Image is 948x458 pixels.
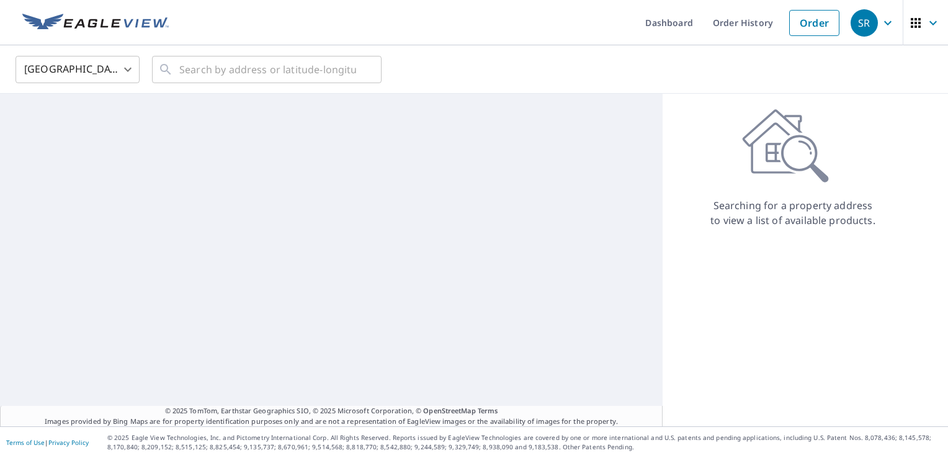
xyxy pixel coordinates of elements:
a: OpenStreetMap [423,406,475,415]
p: | [6,439,89,446]
img: EV Logo [22,14,169,32]
a: Terms of Use [6,438,45,447]
span: © 2025 TomTom, Earthstar Geographics SIO, © 2025 Microsoft Corporation, © [165,406,498,416]
a: Privacy Policy [48,438,89,447]
div: [GEOGRAPHIC_DATA] [16,52,140,87]
p: Searching for a property address to view a list of available products. [710,198,876,228]
input: Search by address or latitude-longitude [179,52,356,87]
div: SR [851,9,878,37]
a: Order [789,10,839,36]
a: Terms [478,406,498,415]
p: © 2025 Eagle View Technologies, Inc. and Pictometry International Corp. All Rights Reserved. Repo... [107,433,942,452]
